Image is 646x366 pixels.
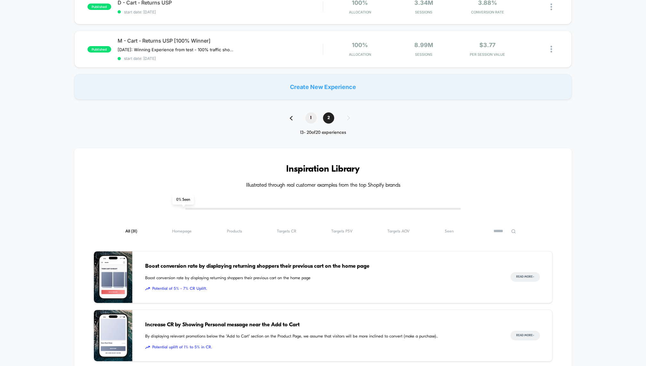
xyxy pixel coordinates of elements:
[510,272,540,282] button: Read More>
[118,56,323,61] span: start date: [DATE]
[94,164,552,175] h3: Inspiration Library
[74,74,572,100] div: Create New Experience
[510,331,540,340] button: Read More>
[393,10,454,14] span: Sessions
[145,344,498,351] span: Potential uplift of 1% to 5% in CR.
[145,333,498,340] span: By displaying relevant promotions below the "Add to Cart" section on the Product Page, we assume ...
[172,195,194,205] span: 0 % Seen
[457,10,518,14] span: CONVERSION RATE
[277,229,296,234] span: Targets CR
[118,47,236,52] span: [DATE]: Winning Experience from test - 100% traffic showing winner
[125,229,137,234] span: All
[305,112,317,124] span: 1
[283,130,363,135] div: 13 - 20 of 20 experiences
[479,42,495,48] span: $3.77
[227,229,242,234] span: Products
[414,42,433,48] span: 8.99M
[445,229,454,234] span: Seen
[131,229,137,233] span: ( 31 )
[349,10,371,14] span: Allocation
[290,116,293,120] img: pagination back
[393,52,454,57] span: Sessions
[87,4,111,10] span: published
[551,46,552,53] img: close
[145,321,498,329] span: Increase CR by Showing Personal message near the Add to Cart
[349,52,371,57] span: Allocation
[94,310,132,362] img: By displaying relevant promotions below the "Add to Cart" section on the Product Page, we assume ...
[323,112,334,124] span: 2
[94,183,552,189] h4: Illustrated through real customer examples from the top Shopify brands
[145,286,498,292] span: Potential of 5% - 7% CR Uplift.
[172,229,192,234] span: Homepage
[457,52,518,57] span: PER SESSION VALUE
[387,229,410,234] span: Targets AOV
[118,10,323,14] span: start date: [DATE]
[331,229,352,234] span: Targets PSV
[551,4,552,10] img: close
[118,37,323,44] span: M - Cart - Returns USP [100% Winner]
[145,262,498,271] span: Boost conversion rate by displaying returning shoppers their previous cart on the home page
[145,275,498,281] span: Boost conversion rate by displaying returning shoppers their previous cart on the home page
[87,46,111,53] span: published
[94,251,132,303] img: Boost conversion rate by displaying returning shoppers their previous cart on the home page
[352,42,368,48] span: 100%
